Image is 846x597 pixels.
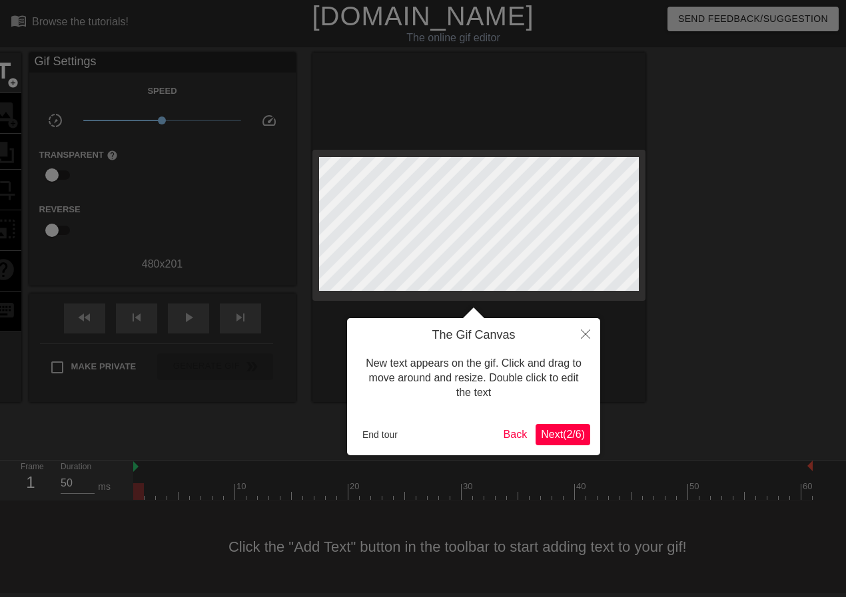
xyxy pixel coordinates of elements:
button: Close [571,318,600,349]
div: New text appears on the gif. Click and drag to move around and resize. Double click to edit the text [357,343,590,414]
h4: The Gif Canvas [357,328,590,343]
button: Back [498,424,533,445]
span: Next ( 2 / 6 ) [541,429,585,440]
button: Next [536,424,590,445]
button: End tour [357,425,403,445]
